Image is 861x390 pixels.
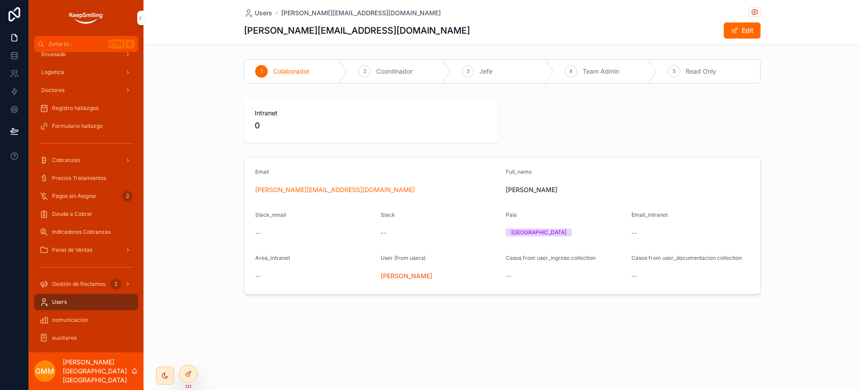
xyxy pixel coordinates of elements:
[48,40,105,48] span: Jump to...
[52,175,106,182] span: Precios Tratamientos
[376,67,413,76] span: Coordinador
[41,51,66,58] span: Envasado
[631,228,637,237] span: --
[631,211,668,218] span: Email_intranet
[63,358,131,385] p: [PERSON_NAME][GEOGRAPHIC_DATA][GEOGRAPHIC_DATA]
[506,272,511,280] span: --
[122,191,133,202] div: 2
[126,40,134,48] span: K
[68,11,104,25] img: App logo
[686,67,716,76] span: Read Only
[506,211,517,218] span: Pais
[34,82,138,98] a: Doctores
[34,294,138,310] a: Users
[41,69,64,76] span: Logistica
[52,228,111,236] span: Indicadores Cobranzas
[255,109,488,118] span: Intranet
[52,210,92,218] span: Deuda a Cobrar
[255,168,269,175] span: Email
[381,272,432,280] a: [PERSON_NAME]
[34,64,138,80] a: Logistica
[34,206,138,222] a: Deuda a Cobrar
[506,168,532,175] span: Full_name
[34,330,138,346] a: auxiliares
[34,36,138,52] button: Jump to...CtrlK
[631,272,637,280] span: --
[255,254,290,261] span: Area_intranet
[466,68,470,75] span: 3
[381,228,386,237] span: --
[583,67,619,76] span: Team Admin
[110,279,121,289] div: 2
[52,105,99,112] span: Registro hallazgos
[255,9,272,18] span: Users
[52,123,103,130] span: Formulario hallazgo
[673,68,676,75] span: 5
[506,254,596,261] span: Casos from user_ingreso collection
[109,39,125,48] span: Ctrl
[255,211,286,218] span: Slack_email
[52,280,105,288] span: Gestión de Reclamos
[273,67,309,76] span: Colaborador
[34,170,138,186] a: Precios Tratamientos
[34,100,138,116] a: Registro hallazgos
[34,276,138,292] a: Gestión de Reclamos2
[506,185,749,194] span: [PERSON_NAME]
[34,188,138,204] a: Pagos sin Asignar2
[381,211,395,218] span: Slack
[569,68,573,75] span: 4
[41,87,65,94] span: Doctores
[724,22,761,39] button: Edit
[244,24,470,37] h1: [PERSON_NAME][EMAIL_ADDRESS][DOMAIN_NAME]
[363,68,366,75] span: 2
[52,334,77,342] span: auxiliares
[261,68,263,75] span: 1
[255,272,261,280] span: --
[281,9,441,18] a: [PERSON_NAME][EMAIL_ADDRESS][DOMAIN_NAME]
[34,224,138,240] a: Indicadores Cobranzas
[52,298,67,306] span: Users
[255,228,261,237] span: --
[244,9,272,18] a: Users
[479,67,492,76] span: Jefe
[52,316,88,324] span: comunicacion
[631,254,742,261] span: Casos from user_documentacion collection
[34,242,138,258] a: Panel de Ventas
[381,254,426,261] span: User (from users)
[255,119,488,132] span: 0
[34,152,138,168] a: Cobranzas
[29,52,143,352] div: scrollable content
[255,185,415,194] a: [PERSON_NAME][EMAIL_ADDRESS][DOMAIN_NAME]
[34,312,138,328] a: comunicacion
[34,46,138,62] a: Envasado
[52,246,92,254] span: Panel de Ventas
[52,193,97,200] span: Pagos sin Asignar
[35,366,54,377] span: GMM
[52,157,80,164] span: Cobranzas
[511,228,566,237] div: [GEOGRAPHIC_DATA]
[34,118,138,134] a: Formulario hallazgo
